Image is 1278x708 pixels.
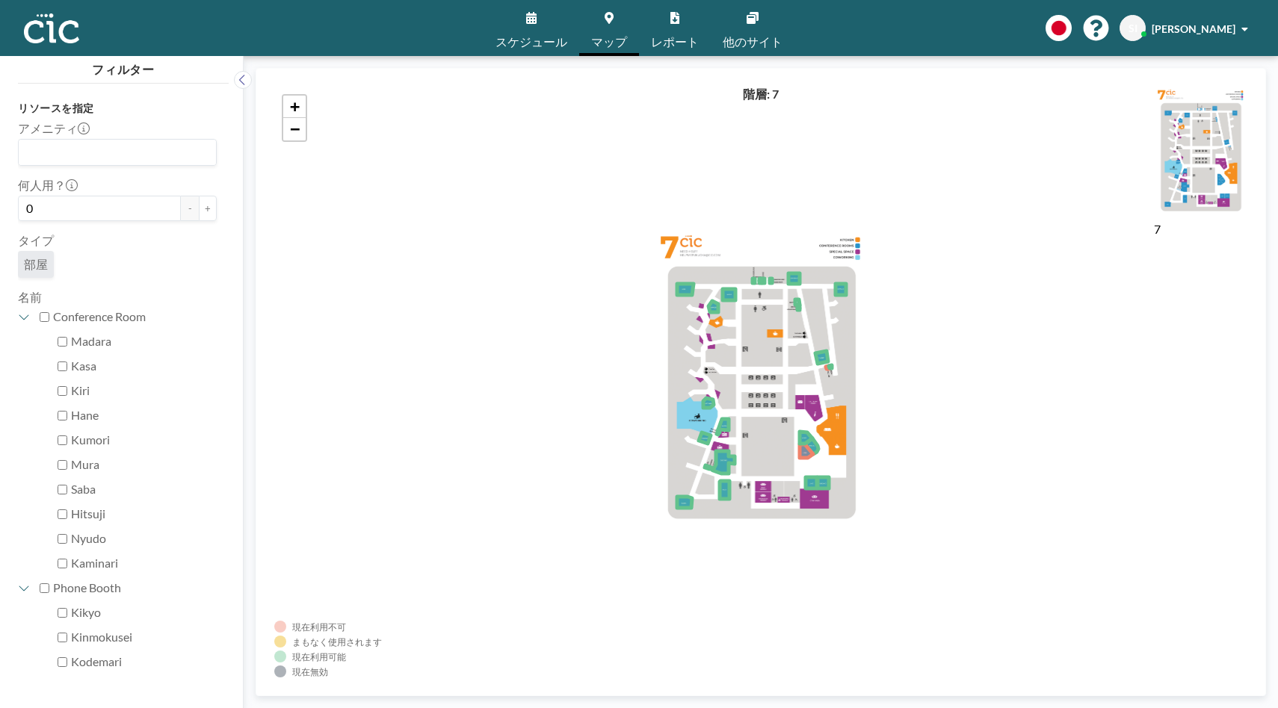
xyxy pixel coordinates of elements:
[290,119,300,138] span: −
[1154,222,1161,236] label: 7
[18,178,78,193] label: 何人用？
[71,383,217,398] label: Kiri
[18,233,54,248] label: タイプ
[71,630,217,645] label: Kinmokusei
[290,97,300,116] span: +
[18,290,42,304] label: 名前
[496,36,567,48] span: スケジュール
[292,666,328,677] div: 現在無効
[591,36,627,48] span: マップ
[71,358,217,373] label: Kasa
[1129,22,1137,35] span: SI
[199,196,217,221] button: +
[53,309,217,324] label: Conference Room
[743,87,779,102] h4: 階層: 7
[71,531,217,546] label: Nyudo
[71,482,217,497] label: Saba
[71,506,217,521] label: Hitsuji
[181,196,199,221] button: -
[292,636,382,648] div: まもなく使用されます
[18,102,217,115] h3: リソースを指定
[283,96,306,118] a: Zoom in
[71,556,217,571] label: Kaminari
[71,334,217,349] label: Madara
[71,408,217,423] label: Hane
[292,651,346,662] div: 現在利用可能
[20,143,208,162] input: Search for option
[24,13,79,43] img: organization-logo
[53,580,217,595] label: Phone Booth
[292,621,346,633] div: 現在利用不可
[71,605,217,620] label: Kikyo
[283,118,306,140] a: Zoom out
[24,257,48,272] span: 部屋
[71,654,217,669] label: Kodemari
[18,56,229,77] h4: フィルター
[19,140,216,165] div: Search for option
[71,457,217,472] label: Mura
[651,36,699,48] span: レポート
[1154,87,1247,219] img: e756fe08e05d43b3754d147caf3627ee.png
[71,432,217,447] label: Kumori
[1152,22,1235,35] span: [PERSON_NAME]
[18,121,90,136] label: アメニティ
[723,36,782,48] span: 他のサイト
